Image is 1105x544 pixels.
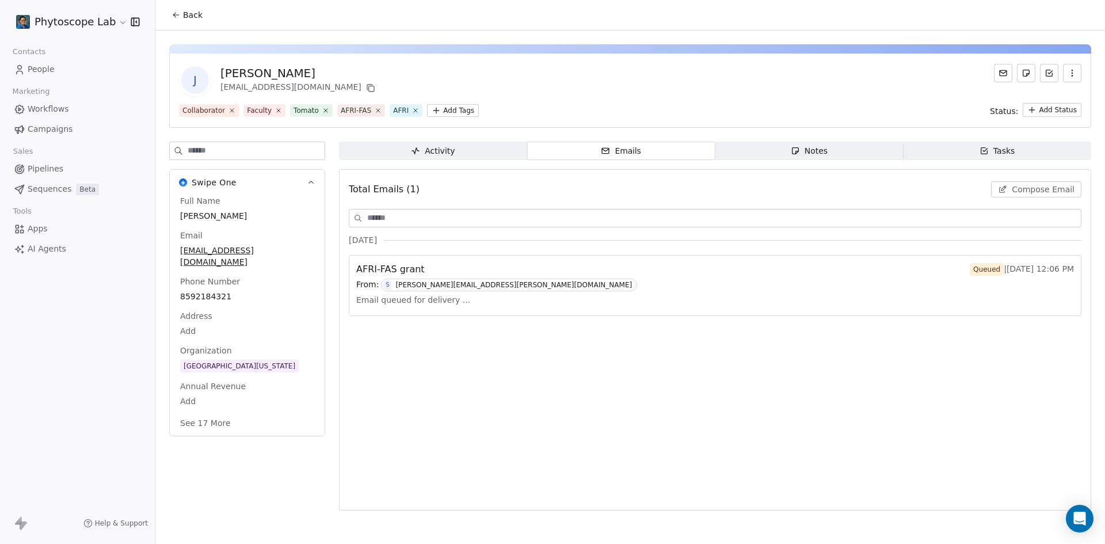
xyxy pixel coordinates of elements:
div: Swipe OneSwipe One [170,195,325,436]
span: [PERSON_NAME] [180,210,314,222]
span: Pipelines [28,163,63,175]
span: Phone Number [178,276,242,287]
a: Pipelines [9,159,146,178]
button: Back [165,5,209,25]
a: SequencesBeta [9,180,146,199]
button: Add Tags [427,104,479,117]
span: Swipe One [192,177,237,188]
span: [DATE] [349,234,377,246]
img: Swipe One [179,178,187,187]
span: Email queued for delivery ... [356,291,470,309]
div: Tomato [294,105,319,116]
a: Workflows [9,100,146,119]
div: [EMAIL_ADDRESS][DOMAIN_NAME] [220,81,378,95]
span: Campaigns [28,123,73,135]
span: Email [178,230,205,241]
span: Compose Email [1012,184,1074,195]
button: Swipe OneSwipe One [170,170,325,195]
a: People [9,60,146,79]
img: SK%20Logo%204k.jpg [16,15,30,29]
div: Queued [973,264,1000,275]
button: Compose Email [991,181,1081,197]
span: | [DATE] 12:06 PM [970,263,1074,276]
span: Sequences [28,183,71,195]
a: AI Agents [9,239,146,258]
span: Total Emails (1) [349,182,420,196]
span: Annual Revenue [178,381,248,392]
span: AFRI-FAS grant [356,263,425,276]
span: Apps [28,223,48,235]
span: Back [183,9,203,21]
a: Apps [9,219,146,238]
div: Tasks [980,145,1015,157]
span: Marketing [7,83,55,100]
span: Phytoscope Lab [35,14,116,29]
span: Add [180,395,314,407]
span: 8592184321 [180,291,314,302]
span: People [28,63,55,75]
div: [PERSON_NAME] [220,65,378,81]
span: Address [178,310,215,322]
span: Add [180,325,314,337]
div: [PERSON_NAME][EMAIL_ADDRESS][PERSON_NAME][DOMAIN_NAME] [395,281,632,289]
div: Notes [791,145,828,157]
a: Campaigns [9,120,146,139]
span: Beta [76,184,99,195]
span: Sales [8,143,38,160]
button: Phytoscope Lab [14,12,123,32]
button: See 17 More [173,413,238,433]
div: AFRI-FAS [341,105,371,116]
div: AFRI [393,105,409,116]
span: Organization [178,345,234,356]
div: [GEOGRAPHIC_DATA][US_STATE] [184,360,295,372]
a: Help & Support [83,519,148,528]
span: Tools [8,203,36,220]
div: Open Intercom Messenger [1066,505,1093,532]
span: AI Agents [28,243,66,255]
span: Full Name [178,195,223,207]
span: Workflows [28,103,69,115]
span: Contacts [7,43,51,60]
span: J [181,66,209,94]
span: Help & Support [95,519,148,528]
div: Faculty [247,105,272,116]
div: S [386,280,389,290]
span: Status: [990,105,1018,117]
div: Collaborator [182,105,225,116]
div: Activity [411,145,455,157]
span: From: [356,279,379,291]
button: Add Status [1023,103,1081,117]
span: [EMAIL_ADDRESS][DOMAIN_NAME] [180,245,314,268]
